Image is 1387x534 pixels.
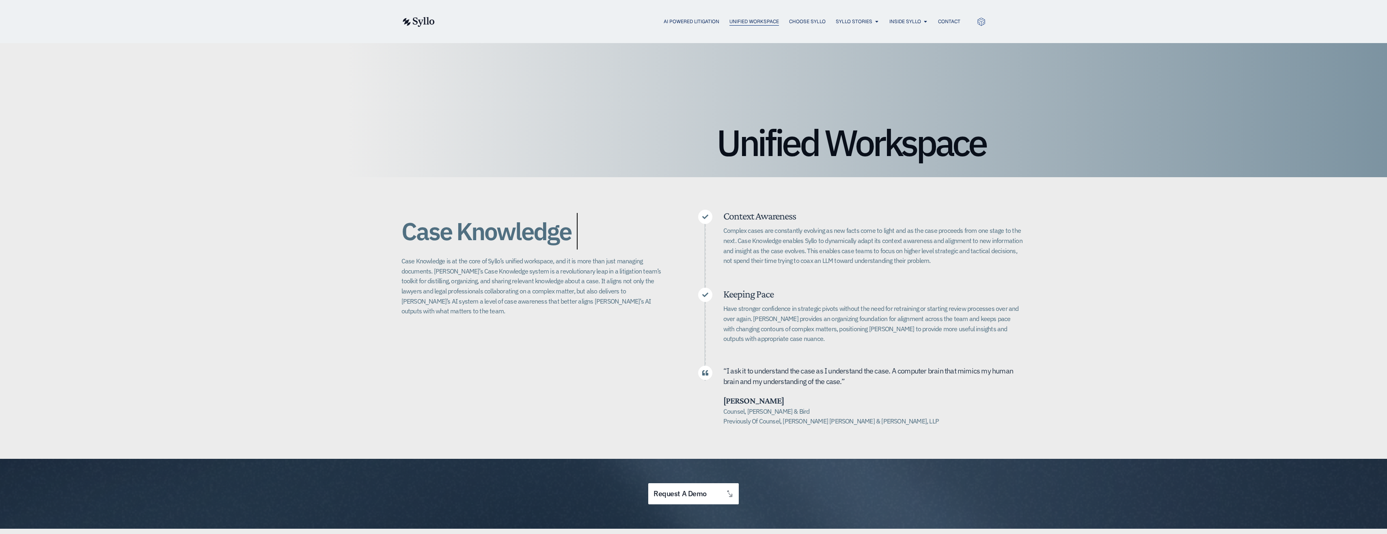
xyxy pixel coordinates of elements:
[401,256,666,316] p: Case Knowledge is at the core of Syllo’s unified workspace, and it is more than just managing doc...
[723,406,1023,426] h5: Counsel, [PERSON_NAME] & Bird Previously Of Counsel, [PERSON_NAME] [PERSON_NAME] & [PERSON_NAME],...
[723,395,1023,406] h5: [PERSON_NAME]
[654,490,706,498] span: request a demo
[723,366,727,376] span: “
[789,18,826,25] a: Choose Syllo
[729,18,779,25] a: Unified Workspace
[727,366,758,376] span: I ask it to u
[401,213,571,250] span: Case Knowledge
[723,226,1023,266] p: Complex cases are constantly evolving as new facts come to light and as the case proceeds from on...
[648,483,738,505] a: request a demo
[401,124,986,161] h1: Unified Workspace
[723,366,1013,386] span: nderstand the case as I understand the case. A computer brain that mimics my human brain and my u...
[836,18,872,25] a: Syllo Stories
[451,18,960,26] div: Menu Toggle
[664,18,719,25] a: AI Powered Litigation
[723,304,1023,344] p: Have stronger confidence in strategic pivots without the need for retraining or starting review p...
[723,210,1023,222] h5: Context Awareness
[723,288,1023,300] h5: Keeping Pace
[576,218,644,245] span: Faster.
[451,18,960,26] nav: Menu
[401,17,435,27] img: syllo
[840,377,844,386] span: .”
[938,18,960,25] a: Contact
[889,18,921,25] a: Inside Syllo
